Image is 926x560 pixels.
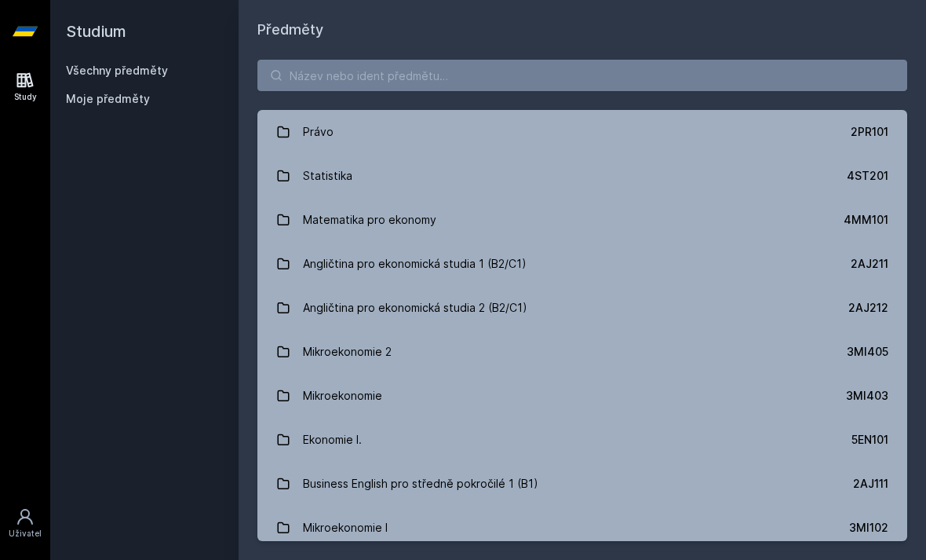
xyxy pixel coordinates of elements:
[303,336,392,368] div: Mikroekonomie 2
[851,432,888,448] div: 5EN101
[303,204,436,236] div: Matematika pro ekonomy
[303,512,388,544] div: Mikroekonomie I
[851,124,888,140] div: 2PR101
[303,160,352,192] div: Statistika
[257,242,907,286] a: Angličtina pro ekonomická studia 1 (B2/C1) 2AJ211
[303,248,527,280] div: Angličtina pro ekonomická studia 1 (B2/C1)
[849,520,888,536] div: 3MI102
[303,468,538,500] div: Business English pro středně pokročilé 1 (B1)
[257,19,907,41] h1: Předměty
[66,91,150,107] span: Moje předměty
[66,64,168,77] a: Všechny předměty
[303,380,382,412] div: Mikroekonomie
[851,256,888,272] div: 2AJ211
[846,388,888,404] div: 3MI403
[257,506,907,550] a: Mikroekonomie I 3MI102
[844,212,888,228] div: 4MM101
[848,300,888,316] div: 2AJ212
[9,528,42,540] div: Uživatel
[257,110,907,154] a: Právo 2PR101
[257,418,907,462] a: Ekonomie I. 5EN101
[847,344,888,360] div: 3MI405
[257,154,907,198] a: Statistika 4ST201
[257,198,907,242] a: Matematika pro ekonomy 4MM101
[303,424,362,456] div: Ekonomie I.
[257,286,907,330] a: Angličtina pro ekonomická studia 2 (B2/C1) 2AJ212
[303,116,334,148] div: Právo
[847,168,888,184] div: 4ST201
[14,91,37,103] div: Study
[257,374,907,418] a: Mikroekonomie 3MI403
[853,476,888,492] div: 2AJ111
[257,462,907,506] a: Business English pro středně pokročilé 1 (B1) 2AJ111
[303,292,527,324] div: Angličtina pro ekonomická studia 2 (B2/C1)
[3,500,47,547] a: Uživatel
[257,330,907,374] a: Mikroekonomie 2 3MI405
[257,60,907,91] input: Název nebo ident předmětu…
[3,63,47,111] a: Study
